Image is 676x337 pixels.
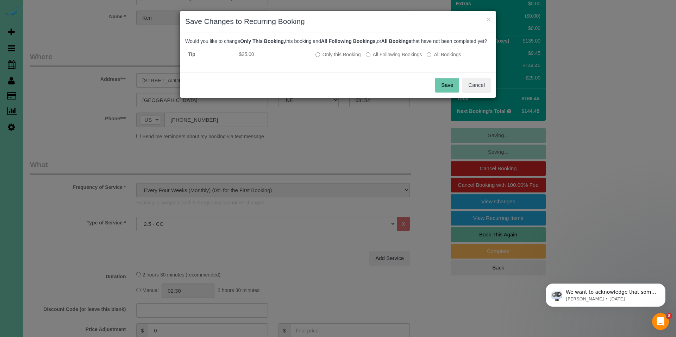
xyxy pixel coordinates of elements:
span: 8 [666,313,672,319]
b: All Following Bookings, [321,38,377,44]
span: We want to acknowledge that some users may be experiencing lag or slower performance in our softw... [31,20,121,117]
iframe: Intercom live chat [652,313,669,330]
p: Would you like to change this booking and or that have not been completed yet? [185,38,491,45]
label: All other bookings in the series will remain the same. [315,51,361,58]
h3: Save Changes to Recurring Booking [185,16,491,27]
input: All Bookings [427,52,431,57]
strong: Tip [188,51,195,57]
label: This and all the bookings after it will be changed. [366,51,422,58]
label: All bookings that have not been completed yet will be changed. [427,51,461,58]
input: All Following Bookings [366,52,370,57]
button: × [487,15,491,23]
iframe: Intercom notifications message [535,269,676,318]
button: Save [435,78,459,93]
b: All Bookings [381,38,412,44]
b: Only This Booking, [240,38,285,44]
td: $25.00 [236,48,313,61]
p: Message from Ellie, sent 5d ago [31,27,121,33]
button: Cancel [462,78,491,93]
input: Only this Booking [315,52,320,57]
